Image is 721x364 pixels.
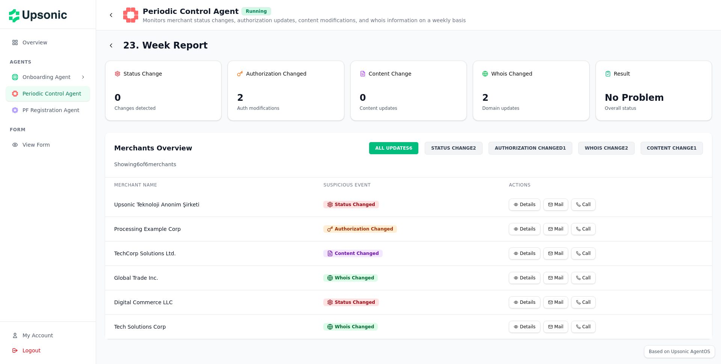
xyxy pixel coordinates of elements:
[323,323,378,331] div: Whois Changed
[6,137,90,152] button: View Form
[6,35,90,50] button: Overview
[543,199,568,211] button: Mail
[114,323,305,331] div: Tech Solutions Corp
[237,92,335,104] div: 2
[509,272,540,284] button: Details
[323,299,379,306] div: Status Changed
[543,272,568,284] button: Mail
[360,92,457,104] div: 0
[114,161,703,168] p: Showing 6 of 6 merchants
[10,59,90,65] h3: AGENTS
[23,141,84,149] span: View Form
[543,321,568,333] button: Mail
[115,70,212,77] div: Status Change
[23,39,84,46] span: Overview
[6,70,90,85] button: Onboarding AgentOnboarding Agent
[6,86,90,101] button: Periodic Control AgentPeriodic Control Agent
[6,40,90,47] a: Overview
[12,91,18,97] img: Periodic Control Agent
[6,91,90,98] a: Periodic Control AgentPeriodic Control Agent
[6,103,90,118] button: PF Registration AgentPF Registration Agent
[543,223,568,235] button: Mail
[571,247,595,259] button: Call
[105,177,314,193] th: Merchant Name
[143,6,238,17] h1: Periodic Control Agent
[123,8,138,23] img: Periodic Control Agent
[143,17,466,24] p: Monitors merchant status changes, authorization updates, content modifications, and whois informa...
[605,92,703,104] div: No Problem
[115,92,212,104] div: 0
[482,70,580,77] div: Whois Changed
[114,201,305,208] div: Upsonic Teknoloji Anonim Şirketi
[571,272,595,284] button: Call
[360,70,457,77] div: Content Change
[360,105,457,111] p: Content updates
[23,332,53,339] span: My Account
[425,142,483,155] div: STATUS CHANGE 2
[314,177,500,193] th: Suspicious Event
[482,105,580,111] p: Domain updates
[578,142,634,155] div: WHOIS CHANGE 2
[23,347,41,354] span: Logout
[509,321,540,333] button: Details
[237,70,335,77] div: Authorization Changed
[489,142,572,155] div: AUTHORIZATION CHANGED 1
[114,143,192,153] h2: Merchants Overview
[323,250,382,257] div: Content Changed
[500,177,712,193] th: Actions
[6,108,90,115] a: PF Registration AgentPF Registration Agent
[241,7,271,15] div: Running
[114,274,305,282] div: Global Trade Inc.
[605,105,703,111] p: Overall status
[12,74,18,80] img: Onboarding Agent
[369,142,419,155] div: ALL UPDATES 6
[509,223,540,235] button: Details
[571,296,595,308] button: Call
[482,92,580,104] div: 2
[12,107,18,113] img: PF Registration Agent
[114,299,305,306] div: Digital Commerce LLC
[605,70,703,77] div: Result
[123,39,208,52] h1: 23. Week Report
[115,105,212,111] p: Changes detected
[571,321,595,333] button: Call
[323,201,379,208] div: Status Changed
[9,4,72,25] img: Upsonic
[114,225,305,233] div: Processing Example Corp
[23,73,78,81] span: Onboarding Agent
[6,328,90,343] button: My Account
[571,199,595,211] button: Call
[543,247,568,259] button: Mail
[23,90,84,97] span: Periodic Control Agent
[323,274,378,282] div: Whois Changed
[6,333,90,340] a: My Account
[323,225,397,233] div: Authorization Changed
[23,106,84,114] span: PF Registration Agent
[114,250,305,257] div: TechCorp Solutions Ltd.
[6,343,90,358] button: Logout
[509,199,540,211] button: Details
[509,296,540,308] button: Details
[543,296,568,308] button: Mail
[641,142,703,155] div: CONTENT CHANGE 1
[6,142,90,149] a: View Form
[509,247,540,259] button: Details
[571,223,595,235] button: Call
[10,127,90,133] h3: FORM
[237,105,335,111] p: Auth modifications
